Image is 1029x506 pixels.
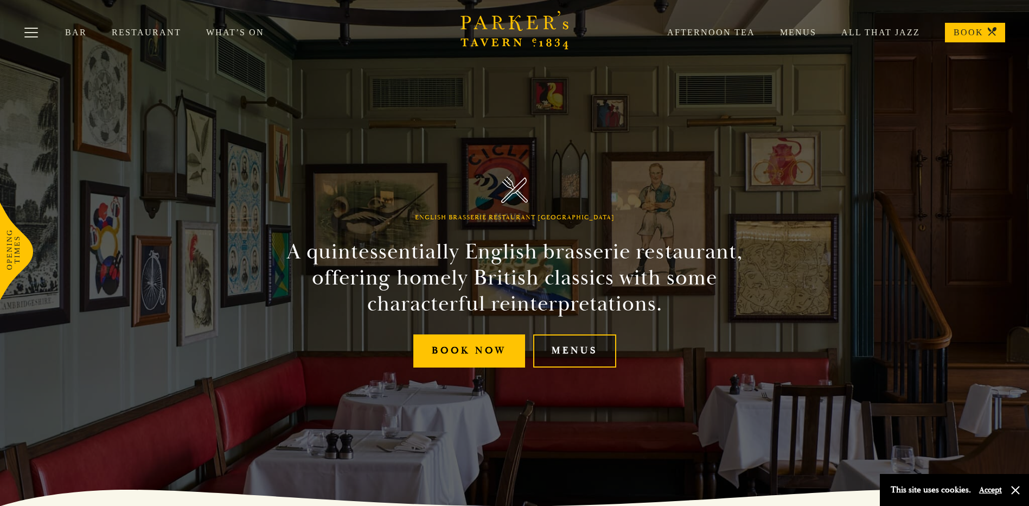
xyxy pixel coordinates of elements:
button: Close and accept [1010,485,1021,496]
button: Accept [979,485,1002,495]
img: Parker's Tavern Brasserie Cambridge [501,176,528,203]
h1: English Brasserie Restaurant [GEOGRAPHIC_DATA] [415,214,615,222]
h2: A quintessentially English brasserie restaurant, offering homely British classics with some chara... [267,239,762,317]
a: Book Now [413,334,525,368]
a: Menus [533,334,616,368]
p: This site uses cookies. [891,482,971,498]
